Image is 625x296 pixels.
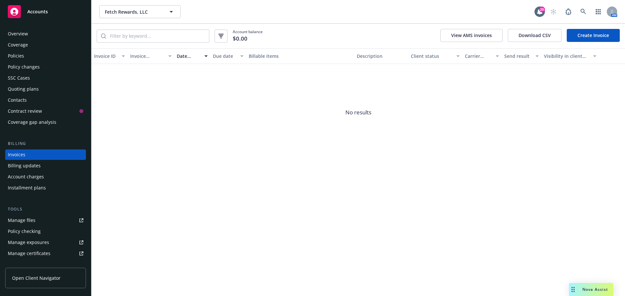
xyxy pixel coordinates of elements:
div: Date issued [177,53,201,59]
button: Fetch Rewards, LLC [99,5,181,18]
a: Installment plans [5,183,86,193]
a: Manage exposures [5,237,86,248]
button: Visibility in client dash [541,48,599,64]
span: Nova Assist [582,287,608,292]
div: Tools [5,206,86,212]
span: $0.00 [233,34,247,43]
a: Report a Bug [562,5,575,18]
a: Accounts [5,3,86,21]
a: Start snowing [547,5,560,18]
div: Manage exposures [8,237,49,248]
div: Contract review [8,106,42,116]
a: Manage certificates [5,248,86,259]
div: Due date [213,53,237,59]
button: Due date [210,48,246,64]
button: Send result [502,48,541,64]
a: SSC Cases [5,73,86,83]
span: Fetch Rewards, LLC [105,8,161,15]
a: Coverage [5,40,86,50]
div: Manage certificates [8,248,50,259]
button: Invoice ID [91,48,128,64]
div: Overview [8,29,28,39]
div: Policy checking [8,226,41,237]
span: Accounts [27,9,48,14]
div: Manage claims [8,259,41,270]
svg: Search [101,33,106,39]
a: Manage claims [5,259,86,270]
a: Manage files [5,215,86,225]
button: View AMS invoices [440,29,503,42]
div: 20 [539,6,545,12]
div: Send result [504,53,532,59]
a: Policies [5,51,86,61]
div: Billing updates [8,161,41,171]
a: Policy changes [5,62,86,72]
div: Description [357,53,406,59]
button: Description [354,48,408,64]
div: Invoice amount [130,53,165,59]
span: Account balance [233,29,263,43]
a: Policy checking [5,226,86,237]
div: Drag to move [569,283,577,296]
div: Client status [411,53,452,59]
div: Manage files [8,215,35,225]
button: Date issued [174,48,210,64]
div: Invoices [8,149,25,160]
input: Filter by keyword... [106,30,209,42]
a: Coverage gap analysis [5,117,86,127]
a: Billing updates [5,161,86,171]
button: Invoice amount [128,48,174,64]
button: Nova Assist [569,283,613,296]
a: Switch app [592,5,605,18]
div: Coverage gap analysis [8,117,56,127]
div: Carrier status [465,53,492,59]
div: Billable items [249,53,352,59]
a: Contacts [5,95,86,105]
div: Coverage [8,40,28,50]
a: Overview [5,29,86,39]
a: Quoting plans [5,84,86,94]
div: Quoting plans [8,84,39,94]
div: Visibility in client dash [544,53,589,59]
div: Invoice ID [94,53,118,59]
span: Open Client Navigator [12,275,61,281]
a: Invoices [5,149,86,160]
button: Download CSV [508,29,562,42]
div: Billing [5,140,86,147]
div: Account charges [8,172,44,182]
button: Client status [408,48,462,64]
div: SSC Cases [8,73,30,83]
div: Policies [8,51,24,61]
a: Search [577,5,590,18]
div: Policy changes [8,62,40,72]
a: Account charges [5,172,86,182]
div: Contacts [8,95,27,105]
span: No results [91,64,625,161]
a: Create Invoice [567,29,620,42]
a: Contract review [5,106,86,116]
button: Carrier status [462,48,502,64]
button: Billable items [246,48,354,64]
div: Installment plans [8,183,46,193]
